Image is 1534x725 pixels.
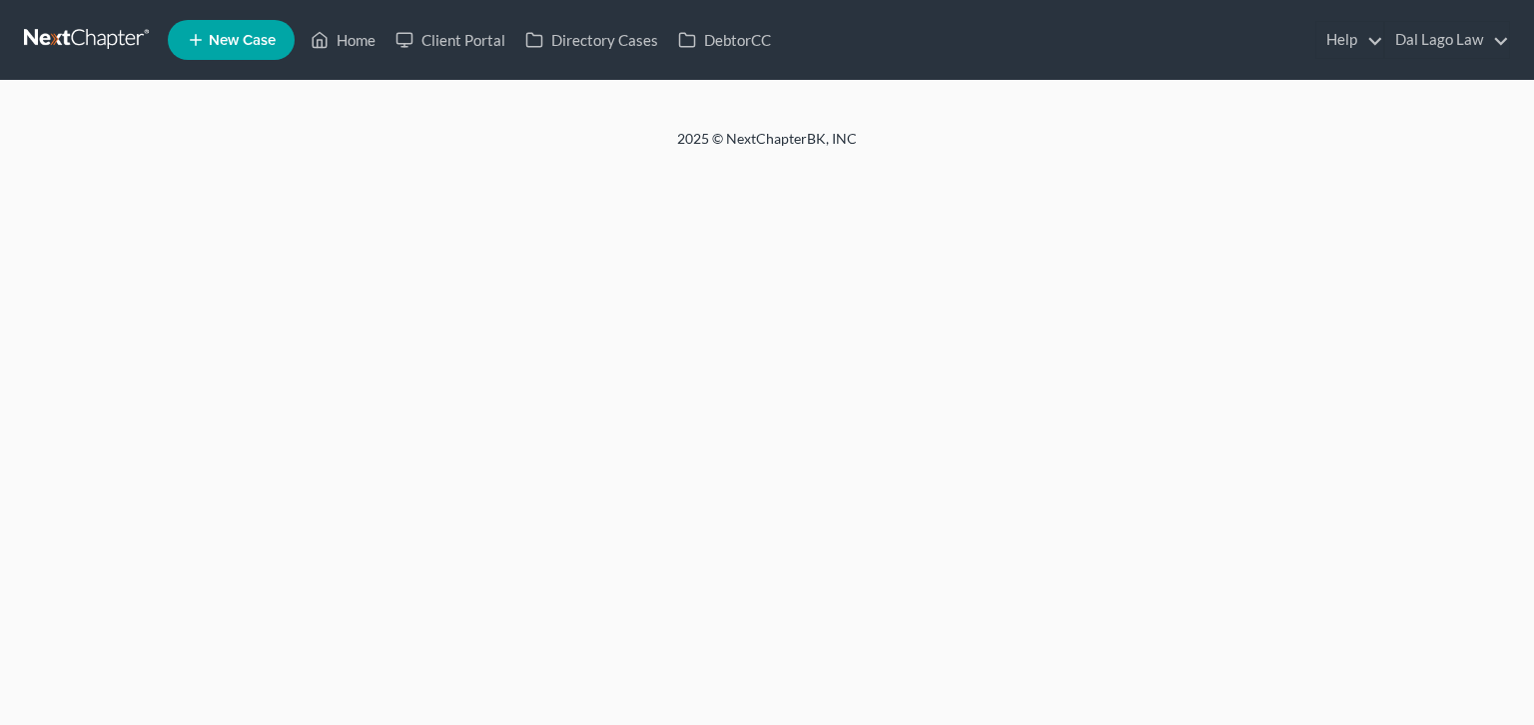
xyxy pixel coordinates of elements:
a: Home [301,22,385,58]
div: 2025 © NextChapterBK, INC [198,129,1336,165]
a: Client Portal [385,22,515,58]
new-legal-case-button: New Case [168,20,295,60]
a: Directory Cases [515,22,668,58]
a: Help [1316,22,1383,58]
a: DebtorCC [668,22,781,58]
a: Dal Lago Law [1385,22,1509,58]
